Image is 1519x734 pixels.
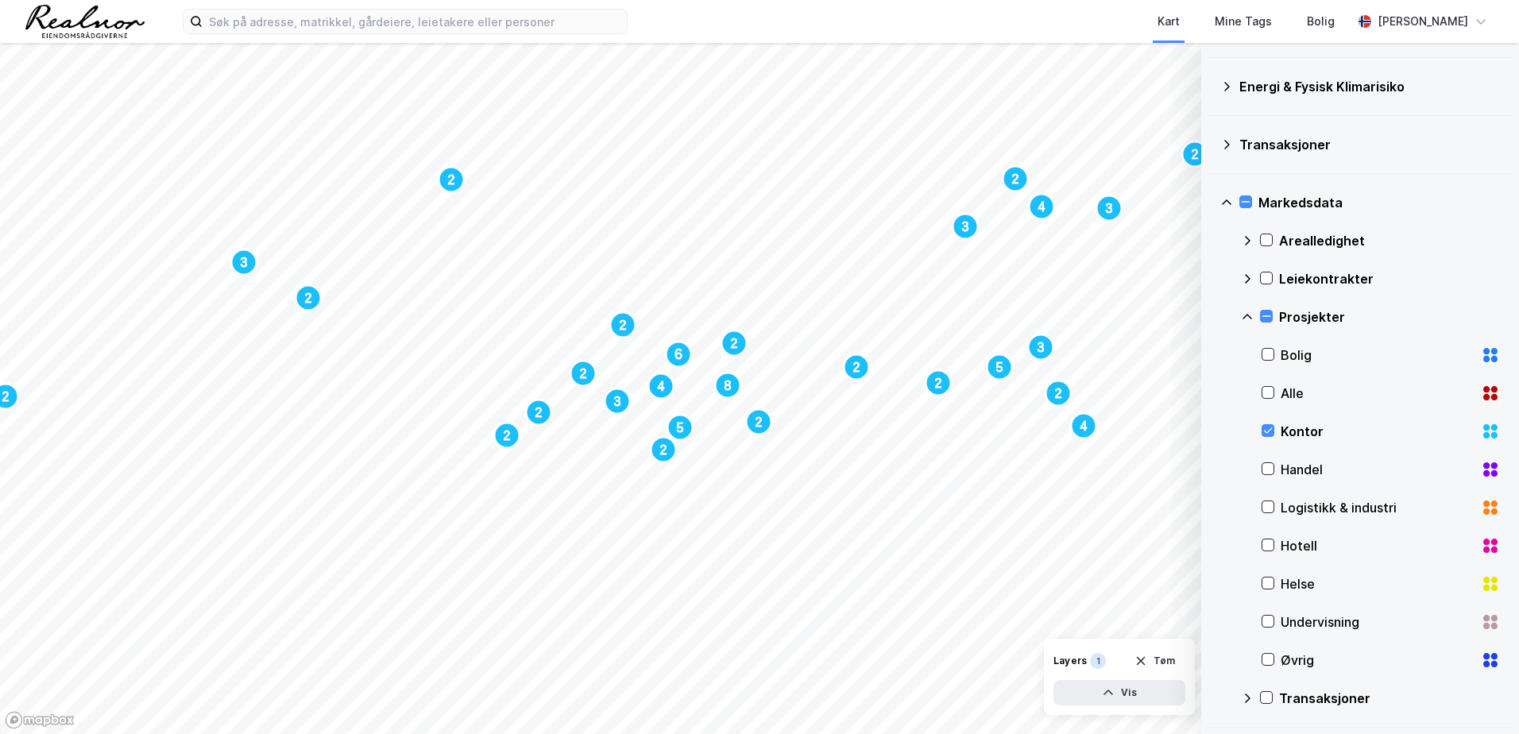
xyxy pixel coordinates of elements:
div: Hotell [1281,536,1475,555]
div: Logistikk & industri [1281,498,1475,517]
text: 2 [580,367,587,381]
div: Arealledighet [1279,231,1500,250]
div: Øvrig [1281,651,1475,670]
text: 3 [962,220,969,234]
div: Map marker [1182,141,1208,167]
div: Map marker [570,361,596,386]
div: Map marker [494,423,520,448]
iframe: Chat Widget [1440,658,1519,734]
div: Kart [1158,12,1180,31]
text: 2 [2,390,10,404]
div: Map marker [651,437,676,462]
text: 6 [674,346,682,362]
text: 5 [996,361,1003,374]
div: Map marker [715,373,740,398]
div: Markedsdata [1258,193,1500,212]
text: 4 [658,380,665,393]
text: 2 [935,377,942,390]
text: 2 [1012,172,1019,186]
div: Map marker [667,415,693,440]
text: 3 [1038,341,1045,354]
text: 2 [305,292,312,305]
div: Prosjekter [1279,307,1500,326]
div: Bolig [1307,12,1335,31]
div: Layers [1053,655,1087,667]
text: 2 [660,443,667,457]
text: 2 [1055,387,1062,400]
div: Kontor [1281,422,1475,441]
text: 3 [1106,202,1113,215]
div: Transaksjoner [1279,689,1500,708]
button: Vis [1053,680,1185,705]
div: Transaksjoner [1239,135,1500,154]
div: Energi & Fysisk Klimarisiko [1239,77,1500,96]
div: Map marker [666,342,691,367]
div: Map marker [439,167,464,192]
text: 2 [504,429,511,442]
text: 2 [756,415,763,429]
input: Søk på adresse, matrikkel, gårdeiere, leietakere eller personer [203,10,627,33]
text: 5 [677,421,684,435]
div: Map marker [1096,195,1122,221]
div: Map marker [721,330,747,356]
div: Map marker [1003,166,1028,191]
text: 2 [731,337,738,350]
div: Undervisning [1281,612,1475,632]
div: Handel [1281,460,1475,479]
div: Map marker [746,409,771,435]
div: Helse [1281,574,1475,593]
div: Map marker [844,354,869,380]
a: Mapbox homepage [5,711,75,729]
text: 2 [1192,148,1199,161]
div: Alle [1281,384,1475,403]
div: Bolig [1281,346,1475,365]
div: Map marker [953,214,978,239]
div: Map marker [1071,413,1096,438]
text: 4 [1038,200,1046,214]
text: 4 [1080,419,1088,433]
div: Mine Tags [1215,12,1272,31]
text: 2 [535,406,543,419]
div: Map marker [605,388,630,414]
text: 8 [725,379,732,392]
div: Leiekontrakter [1279,269,1500,288]
button: Tøm [1124,648,1185,674]
text: 2 [853,361,860,374]
div: [PERSON_NAME] [1378,12,1468,31]
text: 3 [614,395,621,408]
img: realnor-logo.934646d98de889bb5806.png [25,5,145,38]
text: 2 [448,173,455,187]
div: Kontrollprogram for chat [1440,658,1519,734]
div: Map marker [1046,381,1071,406]
div: Map marker [231,249,257,275]
div: Map marker [610,312,636,338]
div: Map marker [648,373,674,399]
div: Map marker [296,285,321,311]
div: Map marker [526,400,551,425]
div: 1 [1090,653,1106,669]
text: 3 [241,256,248,269]
div: Map marker [1029,194,1054,219]
text: 2 [620,319,627,332]
div: Map marker [1028,334,1053,360]
div: Map marker [987,354,1012,380]
div: Map marker [926,370,951,396]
